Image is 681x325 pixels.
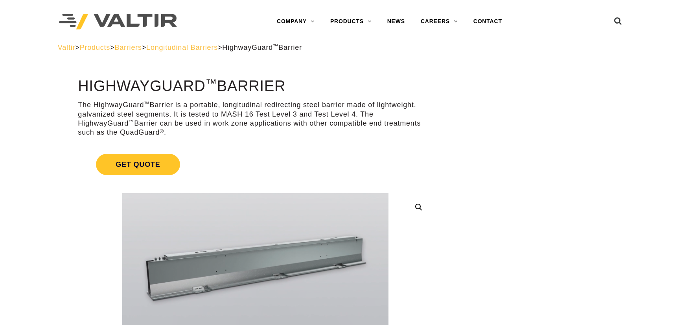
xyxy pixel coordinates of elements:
[80,44,110,51] a: Products
[96,154,180,175] span: Get Quote
[78,100,433,137] p: The HighwayGuard Barrier is a portable, longitudinal redirecting steel barrier made of lightweigh...
[160,128,164,134] sup: ®
[413,14,466,29] a: CAREERS
[379,14,413,29] a: NEWS
[206,77,217,89] sup: ™
[78,78,433,95] h1: HighwayGuard Barrier
[269,14,322,29] a: COMPANY
[222,44,302,51] span: HighwayGuard Barrier
[78,144,433,184] a: Get Quote
[114,44,142,51] a: Barriers
[144,100,149,106] sup: ™
[58,43,623,52] div: > > > >
[466,14,510,29] a: CONTACT
[273,43,278,49] sup: ™
[129,119,134,125] sup: ™
[146,44,218,51] a: Longitudinal Barriers
[58,44,75,51] a: Valtir
[59,14,177,30] img: Valtir
[322,14,379,29] a: PRODUCTS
